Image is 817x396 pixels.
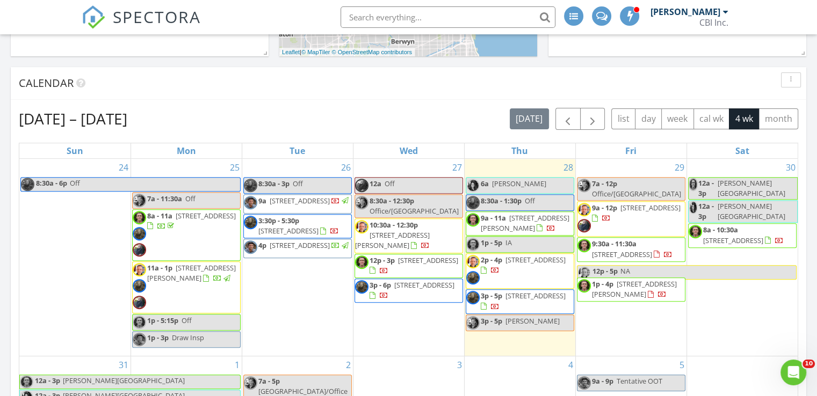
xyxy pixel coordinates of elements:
img: molly_profile_pic.jpg [466,179,480,192]
td: Go to August 30, 2025 [686,159,798,356]
td: Go to August 27, 2025 [353,159,464,356]
a: Thursday [509,143,530,158]
img: screen_shot_20190401_at_5.15.38_am.png [577,239,591,252]
span: 1p - 4p [592,279,613,289]
a: 8a - 11a [STREET_ADDRESS] [132,209,241,261]
a: 12p - 3p [STREET_ADDRESS] [355,254,463,278]
span: 1p - 3p [147,333,169,342]
span: IA [505,238,512,247]
span: [PERSON_NAME] [492,179,546,188]
a: Tuesday [287,143,307,158]
a: 1p - 4p [STREET_ADDRESS][PERSON_NAME] [577,277,685,302]
img: kw_portait1001.jpg [133,227,146,240]
span: 8:30a - 12:30p [370,196,414,206]
a: 9a - 12p [STREET_ADDRESS] [577,201,685,237]
div: [PERSON_NAME] [650,6,720,17]
img: kw_portait1001.jpg [466,271,480,284]
span: 8a - 10:30a [703,225,738,234]
a: © MapTiler [301,49,330,55]
span: 9a - 9p [592,376,613,386]
img: kw_portait1001.jpg [133,279,146,292]
span: [STREET_ADDRESS] [505,291,566,300]
a: 9a - 12p [STREET_ADDRESS] [592,203,681,223]
a: Go to September 6, 2025 [789,356,798,373]
img: screen_shot_20190401_at_5.15.38_am.png [689,225,702,238]
a: 9:30a - 11:30a [STREET_ADDRESS] [577,237,685,261]
a: Go to September 4, 2025 [566,356,575,373]
img: teamandrewdanner2022.jpg [466,316,480,329]
img: don_profile_pic.jpg [355,179,368,192]
a: Sunday [64,143,85,158]
a: 2p - 4p [STREET_ADDRESS] [481,255,566,275]
img: don_profile_pic.jpg [577,219,591,232]
a: Go to August 28, 2025 [561,159,575,176]
span: Office/[GEOGRAPHIC_DATA] [592,189,681,199]
a: Go to August 29, 2025 [673,159,686,176]
button: week [661,108,694,129]
span: [PERSON_NAME][GEOGRAPHIC_DATA] [718,178,785,198]
a: 9:30a - 11:30a [STREET_ADDRESS] [592,239,673,259]
span: 11a - 1p [147,263,172,273]
a: Go to September 1, 2025 [233,356,242,373]
div: CBI Inc. [699,17,728,28]
span: 1p - 5:15p [147,316,178,325]
a: 9a [STREET_ADDRESS] [258,196,350,206]
input: Search everything... [341,6,555,28]
a: Go to September 5, 2025 [677,356,686,373]
button: day [635,108,662,129]
span: 4p [258,240,266,250]
img: kw_portait1001.jpg [244,179,257,192]
span: Off [293,179,303,188]
span: 9a [258,196,266,206]
span: 3p - 5p [481,316,502,326]
a: 12p - 3p [STREET_ADDRESS] [370,255,458,275]
a: Leaflet [282,49,300,55]
a: 3p - 5p [STREET_ADDRESS] [466,289,574,313]
span: [STREET_ADDRESS][PERSON_NAME] [147,263,236,283]
span: Off [385,179,395,188]
a: 10:30a - 12:30p [STREET_ADDRESS][PERSON_NAME] [355,220,430,250]
a: 9a - 11a [STREET_ADDRESS][PERSON_NAME] [481,213,569,233]
span: Draw Insp [172,333,204,342]
span: 9a - 11a [481,213,506,223]
button: Previous [555,108,581,130]
span: 8a - 11a [147,211,172,221]
td: Go to August 25, 2025 [131,159,242,356]
span: [STREET_ADDRESS][PERSON_NAME] [592,279,677,299]
a: 3p - 6p [STREET_ADDRESS] [355,278,463,303]
a: Go to August 25, 2025 [228,159,242,176]
img: kw_portait1001.jpg [244,216,257,229]
img: screen_shot_20190401_at_5.14.00_am.png [244,240,257,254]
span: 7a - 12p [592,179,617,188]
td: Go to August 29, 2025 [575,159,686,356]
span: 12p - 3p [370,255,395,265]
a: Go to September 2, 2025 [344,356,353,373]
img: kw_portait1001.jpg [466,291,480,304]
a: 4p [STREET_ADDRESS] [258,240,350,250]
a: © OpenStreetMap contributors [332,49,412,55]
span: [STREET_ADDRESS] [270,196,330,206]
img: teamandrewdanner2022.jpg [577,179,591,192]
a: Wednesday [397,143,420,158]
a: 11a - 1p [STREET_ADDRESS][PERSON_NAME] [147,263,236,283]
span: 7a - 11:30a [147,194,182,203]
span: Off [182,316,192,325]
a: Go to August 31, 2025 [117,356,131,373]
span: [STREET_ADDRESS] [270,240,330,250]
img: don_profile_pic.jpg [133,243,146,256]
a: Saturday [733,143,751,158]
a: Monday [175,143,198,158]
span: Office/[GEOGRAPHIC_DATA] [370,206,459,216]
div: | [279,48,415,57]
span: 12a - 3p [698,201,715,222]
span: [PERSON_NAME][GEOGRAPHIC_DATA] [718,201,785,221]
span: [STREET_ADDRESS] [620,203,681,212]
img: don_profile_pic.jpg [133,296,146,309]
span: 9:30a - 11:30a [592,239,637,248]
span: 1p - 5p [481,238,502,247]
span: [PERSON_NAME] [505,316,560,326]
img: kw_portait1001.jpg [21,178,34,191]
a: Go to August 27, 2025 [450,159,464,176]
img: ses2023.jpg [133,263,146,276]
img: screen_shot_20190401_at_5.14.00_am.png [133,333,146,346]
